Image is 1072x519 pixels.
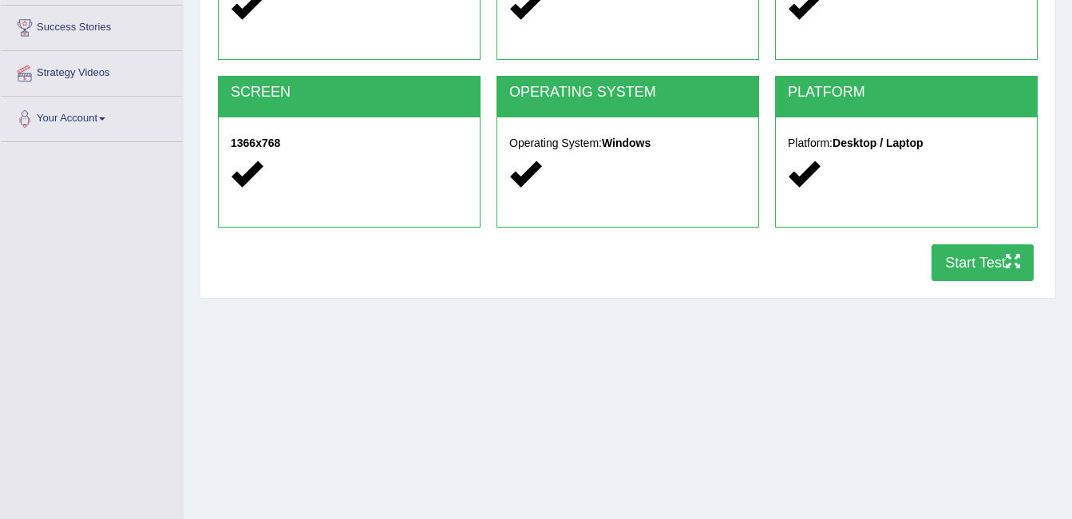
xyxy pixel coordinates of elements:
button: Start Test [932,244,1034,281]
h2: PLATFORM [788,85,1025,101]
a: Success Stories [1,6,183,46]
strong: 1366x768 [231,137,280,149]
strong: Desktop / Laptop [833,137,924,149]
h2: OPERATING SYSTEM [509,85,746,101]
h5: Operating System: [509,137,746,149]
a: Strategy Videos [1,51,183,91]
h2: SCREEN [231,85,468,101]
a: Your Account [1,97,183,137]
h5: Platform: [788,137,1025,149]
strong: Windows [602,137,651,149]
